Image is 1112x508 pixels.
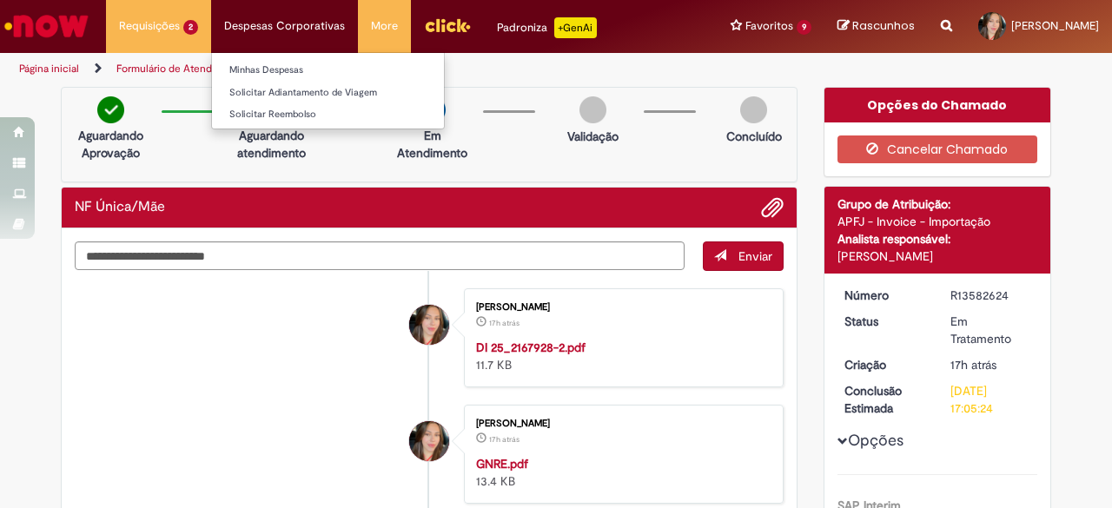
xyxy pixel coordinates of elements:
dt: Status [831,313,938,330]
img: check-circle-green.png [97,96,124,123]
div: [PERSON_NAME] [837,247,1038,265]
button: Adicionar anexos [761,196,784,219]
time: 30/09/2025 15:59:57 [489,434,520,445]
h2: NF Única/Mãe Histórico de tíquete [75,200,165,215]
span: 9 [797,20,811,35]
a: GNRE.pdf [476,456,528,472]
div: Padroniza [497,17,597,38]
div: Analista responsável: [837,230,1038,247]
div: [PERSON_NAME] [476,419,765,429]
img: click_logo_yellow_360x200.png [424,12,471,38]
dt: Criação [831,356,938,373]
img: ServiceNow [2,9,91,43]
img: img-circle-grey.png [579,96,606,123]
p: Validação [567,128,619,145]
span: More [371,17,398,35]
span: Enviar [738,248,772,264]
span: Despesas Corporativas [224,17,345,35]
div: Em Tratamento [950,313,1031,347]
a: Solicitar Reembolso [212,105,444,124]
div: Opções do Chamado [824,88,1051,122]
span: 17h atrás [950,357,996,373]
p: Aguardando atendimento [229,127,314,162]
a: Formulário de Atendimento [116,62,245,76]
time: 30/09/2025 16:05:21 [950,357,996,373]
dt: Conclusão Estimada [831,382,938,417]
p: Aguardando Aprovação [69,127,153,162]
div: 11.7 KB [476,339,765,373]
span: 2 [183,20,198,35]
a: DI 25_2167928-2.pdf [476,340,586,355]
span: [PERSON_NAME] [1011,18,1099,33]
a: Rascunhos [837,18,915,35]
span: 17h atrás [489,434,520,445]
div: [DATE] 17:05:24 [950,382,1031,417]
span: Requisições [119,17,180,35]
div: APFJ - Invoice - Importação [837,213,1038,230]
div: R13582624 [950,287,1031,304]
span: 17h atrás [489,318,520,328]
ul: Trilhas de página [13,53,728,85]
div: Grupo de Atribuição: [837,195,1038,213]
p: Em Atendimento [390,127,474,162]
ul: Despesas Corporativas [211,52,445,129]
p: Concluído [726,128,782,145]
p: +GenAi [554,17,597,38]
button: Enviar [703,241,784,271]
div: Isabella Franco Trolesi [409,421,449,461]
div: Isabella Franco Trolesi [409,305,449,345]
img: img-circle-grey.png [740,96,767,123]
div: [PERSON_NAME] [476,302,765,313]
div: 13.4 KB [476,455,765,490]
a: Página inicial [19,62,79,76]
a: Solicitar Adiantamento de Viagem [212,83,444,102]
textarea: Digite sua mensagem aqui... [75,241,685,270]
span: Rascunhos [852,17,915,34]
a: Minhas Despesas [212,61,444,80]
div: 30/09/2025 16:05:21 [950,356,1031,373]
time: 30/09/2025 16:00:06 [489,318,520,328]
span: Favoritos [745,17,793,35]
button: Cancelar Chamado [837,135,1038,163]
dt: Número [831,287,938,304]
